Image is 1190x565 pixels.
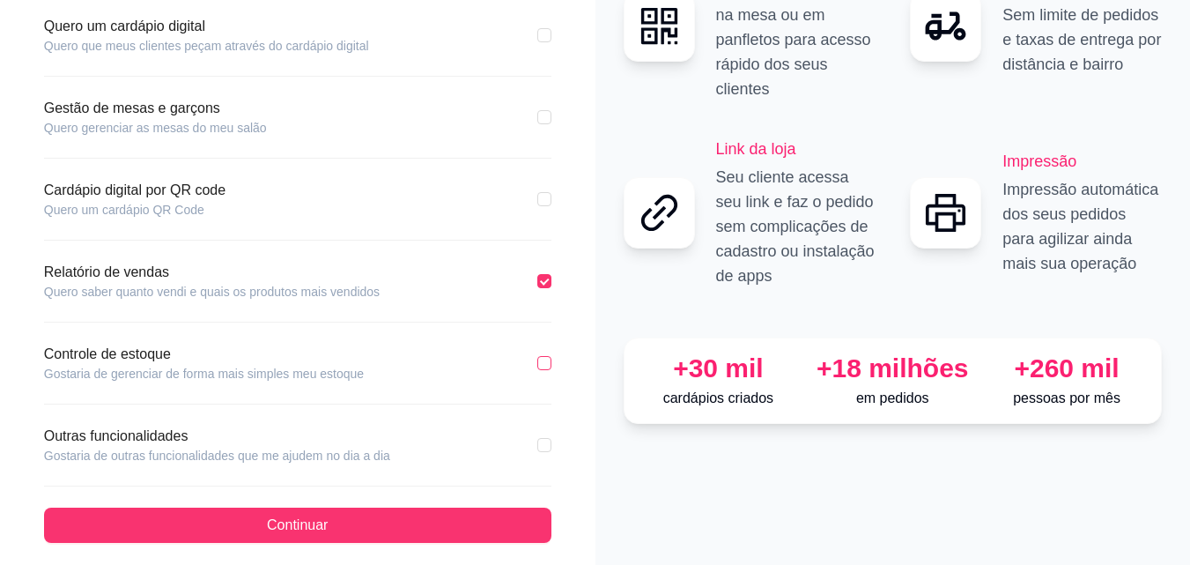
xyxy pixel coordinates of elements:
[44,119,267,137] article: Quero gerenciar as mesas do meu salão
[44,365,364,383] article: Gostaria de gerenciar de forma mais simples meu estoque
[1002,3,1162,77] p: Sem limite de pedidos e taxas de entrega por distância e bairro
[716,165,876,288] p: Seu cliente acessa seu link e faz o pedido sem complicações de cadastro ou instalação de apps
[44,426,390,447] article: Outras funcionalidades
[1002,177,1162,276] p: Impressão automática dos seus pedidos para agilizar ainda mais sua operação
[44,98,267,119] article: Gestão de mesas e garçons
[987,388,1147,409] p: pessoas por mês
[812,353,972,384] div: +18 milhões
[267,515,328,536] span: Continuar
[44,201,225,219] article: Quero um cardápio QR Code
[44,508,551,543] button: Continuar
[44,262,380,283] article: Relatório de vendas
[812,388,972,409] p: em pedidos
[44,344,364,365] article: Controle de estoque
[44,180,225,201] article: Cardápio digital por QR code
[1002,149,1162,174] h2: Impressão
[44,37,369,55] article: Quero que meus clientes peçam através do cardápio digital
[44,283,380,301] article: Quero saber quanto vendi e quais os produtos mais vendidos
[987,353,1147,384] div: +260 mil
[639,388,799,409] p: cardápios criados
[44,447,390,465] article: Gostaria de outras funcionalidades que me ajudem no dia a dia
[639,353,799,384] div: +30 mil
[716,137,876,161] h2: Link da loja
[44,16,369,37] article: Quero um cardápio digital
